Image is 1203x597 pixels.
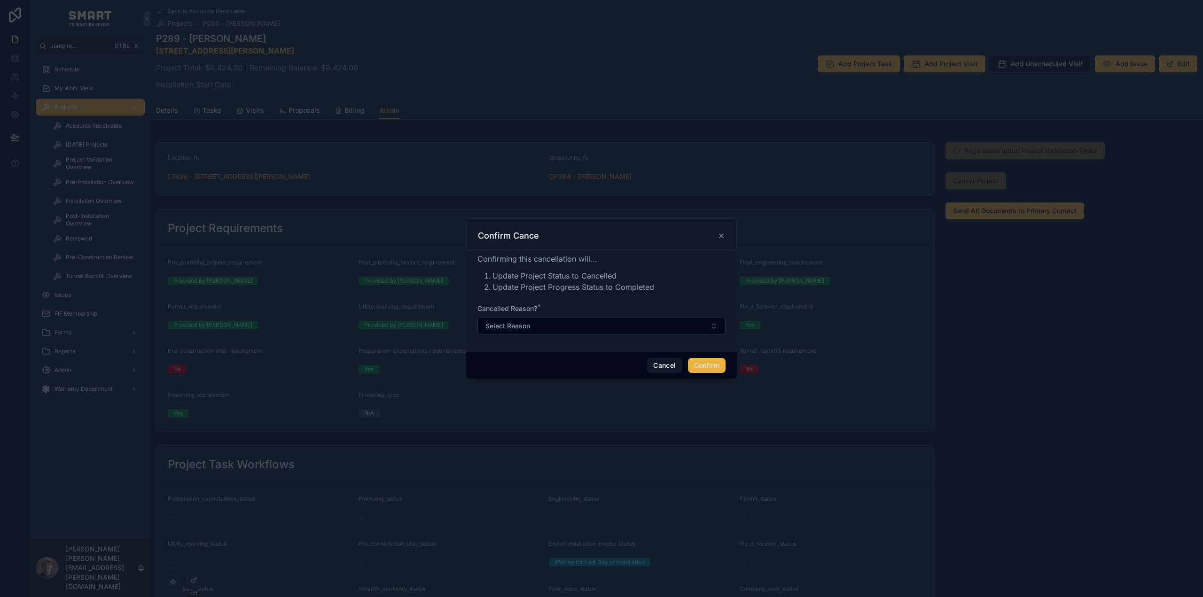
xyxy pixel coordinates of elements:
[492,270,726,281] li: Update Project Status to Cancelled
[478,230,539,241] h3: Confirm Cance
[485,321,530,331] span: Select Reason
[492,281,726,293] li: Update Project Progress Status to Completed
[647,358,682,373] button: Cancel
[477,304,537,312] span: Cancelled Reason?
[688,358,726,373] button: Confirm
[477,317,726,335] button: Select Button
[477,253,726,264] p: Confirming this cancellation will...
